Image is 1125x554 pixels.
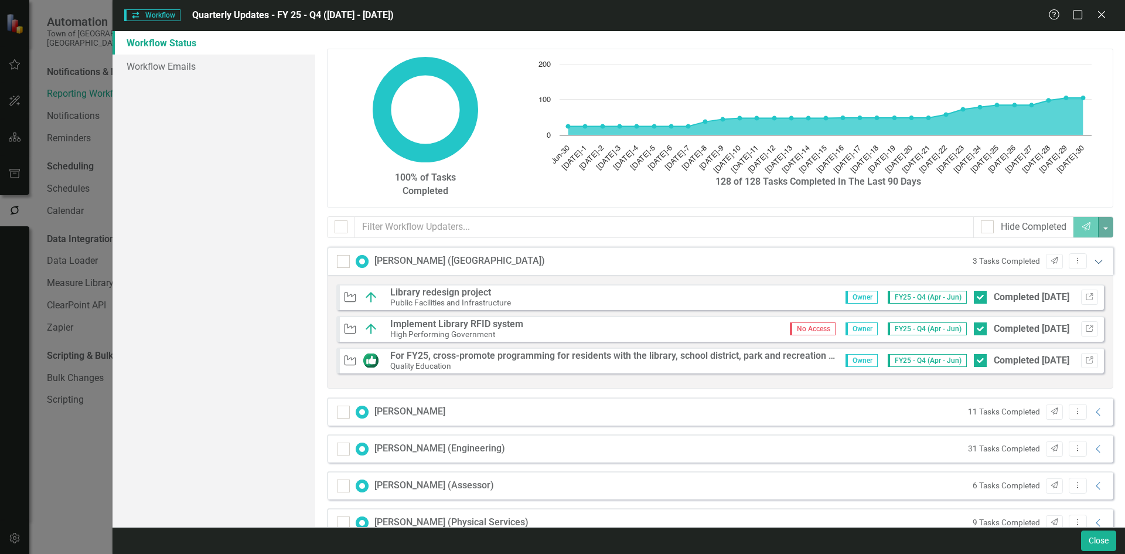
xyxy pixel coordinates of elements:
[926,115,930,120] path: Jul-21, 48. Tasks Completed.
[806,115,810,120] path: Jul-14, 47. Tasks Completed.
[918,144,949,175] text: [DATE]-22
[857,115,862,120] path: Jul-17, 48. Tasks Completed.
[730,144,760,174] text: [DATE]-11
[772,115,776,120] path: Jul-12, 47. Tasks Completed.
[994,291,1069,304] div: Completed [DATE]
[124,9,180,21] span: Workflow
[901,144,932,175] text: [DATE]-21
[754,115,759,120] path: Jul-11, 47. Tasks Completed.
[994,322,1069,336] div: Completed [DATE]
[781,144,812,175] text: [DATE]-14
[550,144,571,165] text: Jun-30
[703,119,707,124] path: Jul-8, 37. Tasks Completed.
[617,124,622,128] path: Jul-3, 24. Tasks Completed.
[1055,144,1086,175] text: [DATE]-30
[720,117,725,121] path: Jul-9, 44. Tasks Completed.
[363,354,379,368] img: Completed
[1001,220,1066,234] div: Hide Completed
[1063,96,1068,100] path: Jul-29, 104. Tasks Completed.
[888,354,967,367] span: FY25 - Q4 (Apr - Jun)
[565,124,570,128] path: Jun-30, 24. Tasks Completed.
[935,144,966,175] text: [DATE]-23
[763,144,794,175] text: [DATE]-13
[547,132,551,140] text: 0
[1038,144,1069,175] text: [DATE]-29
[712,144,743,175] text: [DATE]-10
[652,124,656,128] path: Jul-5, 24. Tasks Completed.
[646,144,674,172] text: [DATE]-6
[884,144,914,175] text: [DATE]-20
[561,144,588,172] text: [DATE]-1
[363,290,379,304] img: On Target
[538,61,551,69] text: 200
[1046,98,1051,103] path: Jul-28, 97. Tasks Completed.
[968,443,1040,454] small: 31 Tasks Completed
[850,144,880,175] text: [DATE]-18
[112,31,315,55] a: Workflow Status
[686,124,690,128] path: Jul-7, 24. Tasks Completed.
[737,115,742,120] path: Jul-10, 47. Tasks Completed.
[669,124,673,128] path: Jul-6, 24. Tasks Completed.
[888,322,967,335] span: FY25 - Q4 (Apr - Jun)
[1080,96,1085,100] path: Jul-30, 104. Tasks Completed.
[994,354,1069,368] div: Completed [DATE]
[1081,531,1116,551] button: Close
[112,55,315,78] a: Workflow Emails
[973,480,1040,491] small: 6 Tasks Completed
[1029,103,1034,107] path: Jul-27, 84. Tasks Completed.
[715,176,921,187] strong: 128 of 128 Tasks Completed In The Last 90 Days
[1021,144,1052,175] text: [DATE]-28
[987,144,1017,175] text: [DATE]-26
[374,516,529,529] div: [PERSON_NAME] (Physical Services)
[578,144,605,172] text: [DATE]-2
[390,318,523,329] strong: Implement Library RFID system
[390,350,925,361] strong: For FY25, cross-promote programming for residents with the library, school district, park and rec...
[909,115,913,120] path: Jul-20, 48. Tasks Completed.
[390,298,511,307] small: Public Facilities and Infrastructure
[600,124,605,128] path: Jul-2, 24. Tasks Completed.
[395,172,456,196] strong: 100% of Tasks Completed
[973,256,1040,267] small: 3 Tasks Completed
[634,124,639,128] path: Jul-4, 24. Tasks Completed.
[943,112,948,117] path: Jul-22, 57. Tasks Completed.
[582,124,587,128] path: Jul-1, 24. Tasks Completed.
[789,115,793,120] path: Jul-13, 47. Tasks Completed.
[953,144,983,175] text: [DATE]-24
[538,96,551,104] text: 100
[790,322,836,335] span: No Access
[746,144,777,175] text: [DATE]-12
[846,291,878,304] span: Owner
[374,479,494,492] div: [PERSON_NAME] (Assessor)
[874,115,879,120] path: Jul-18, 48. Tasks Completed.
[374,405,445,419] div: [PERSON_NAME]
[1012,103,1017,107] path: Jul-26, 84. Tasks Completed.
[846,354,878,367] span: Owner
[833,144,863,175] text: [DATE]-17
[698,144,725,172] text: [DATE]-9
[977,105,982,110] path: Jul-24, 78. Tasks Completed.
[612,144,640,172] text: [DATE]-4
[192,9,394,21] span: Quarterly Updates - FY 25 - Q4 ([DATE] - [DATE])
[973,517,1040,528] small: 9 Tasks Completed
[533,58,1097,175] svg: Interactive chart
[823,115,828,120] path: Jul-15, 47. Tasks Completed.
[390,287,491,298] strong: Library redesign project
[390,361,451,371] small: Quality Education
[960,107,965,111] path: Jul-23, 72. Tasks Completed.
[629,144,657,172] text: [DATE]-5
[664,144,691,172] text: [DATE]-7
[374,442,505,456] div: [PERSON_NAME] (Engineering)
[970,144,1000,175] text: [DATE]-25
[867,144,897,175] text: [DATE]-19
[892,115,896,120] path: Jul-19, 48. Tasks Completed.
[363,322,379,336] img: On Target
[390,329,495,339] small: High Performing Government
[595,144,622,172] text: [DATE]-3
[815,144,846,175] text: [DATE]-16
[1004,144,1035,175] text: [DATE]-27
[374,254,545,268] div: [PERSON_NAME] ([GEOGRAPHIC_DATA])
[840,115,845,120] path: Jul-16, 48. Tasks Completed.
[968,406,1040,417] small: 11 Tasks Completed
[994,103,999,107] path: Jul-25, 84. Tasks Completed.
[888,291,967,304] span: FY25 - Q4 (Apr - Jun)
